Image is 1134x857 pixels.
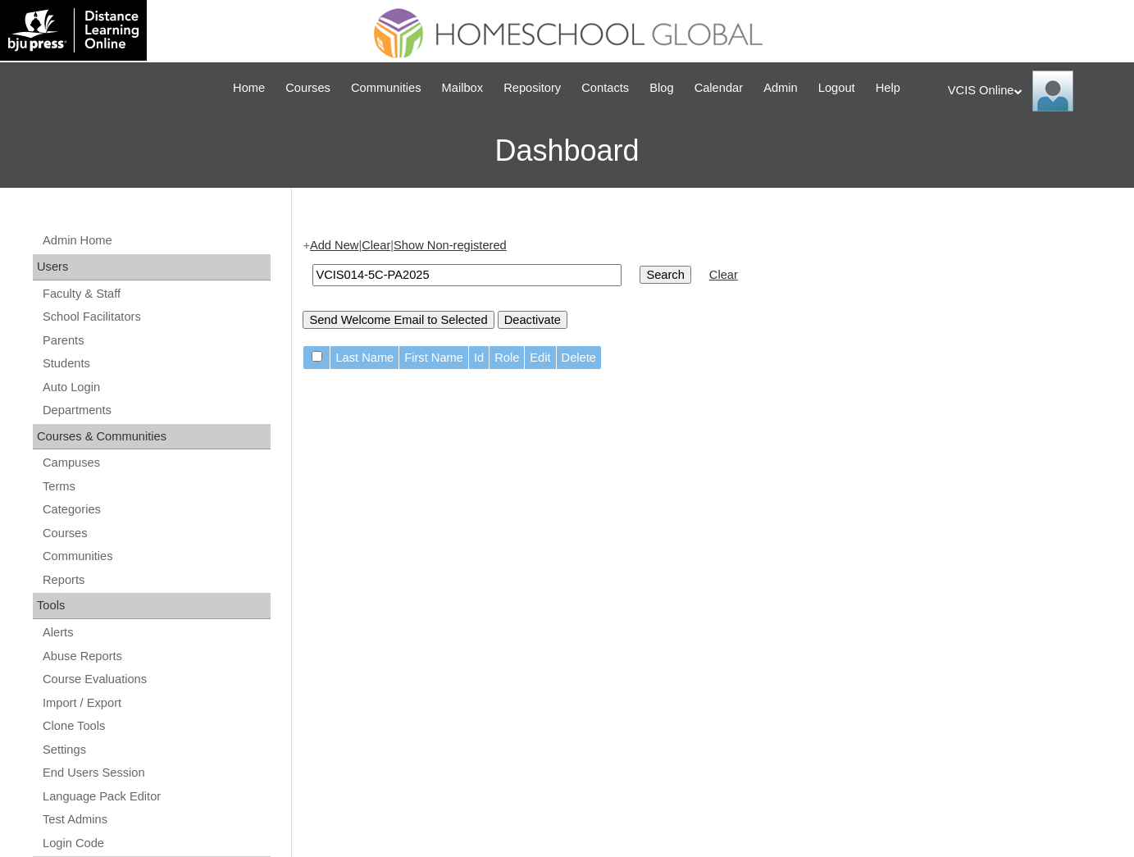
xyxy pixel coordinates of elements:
[41,230,271,251] a: Admin Home
[41,307,271,327] a: School Facilitators
[277,79,339,98] a: Courses
[1032,71,1073,112] img: VCIS Online Admin
[303,237,1114,328] div: + | |
[469,346,489,370] td: Id
[557,346,601,370] td: Delete
[641,79,681,98] a: Blog
[581,79,629,98] span: Contacts
[41,622,271,643] a: Alerts
[399,346,468,370] td: First Name
[948,71,1118,112] div: VCIS Online
[525,346,555,370] td: Edit
[709,268,738,281] a: Clear
[233,79,265,98] span: Home
[41,740,271,760] a: Settings
[41,453,271,473] a: Campuses
[33,424,271,450] div: Courses & Communities
[41,400,271,421] a: Departments
[649,79,673,98] span: Blog
[41,353,271,374] a: Students
[41,284,271,304] a: Faculty & Staff
[41,499,271,520] a: Categories
[394,239,507,252] a: Show Non-registered
[818,79,855,98] span: Logout
[41,833,271,854] a: Login Code
[503,79,561,98] span: Repository
[285,79,330,98] span: Courses
[41,669,271,690] a: Course Evaluations
[498,311,567,329] input: Deactivate
[330,346,398,370] td: Last Name
[755,79,806,98] a: Admin
[351,79,421,98] span: Communities
[763,79,798,98] span: Admin
[41,763,271,783] a: End Users Session
[876,79,900,98] span: Help
[8,8,139,52] img: logo-white.png
[810,79,863,98] a: Logout
[310,239,358,252] a: Add New
[434,79,492,98] a: Mailbox
[41,523,271,544] a: Courses
[362,239,390,252] a: Clear
[225,79,273,98] a: Home
[33,254,271,280] div: Users
[41,716,271,736] a: Clone Tools
[41,377,271,398] a: Auto Login
[640,266,690,284] input: Search
[41,330,271,351] a: Parents
[41,646,271,667] a: Abuse Reports
[868,79,909,98] a: Help
[33,593,271,619] div: Tools
[573,79,637,98] a: Contacts
[442,79,484,98] span: Mailbox
[41,570,271,590] a: Reports
[686,79,751,98] a: Calendar
[41,786,271,807] a: Language Pack Editor
[343,79,430,98] a: Communities
[495,79,569,98] a: Repository
[695,79,743,98] span: Calendar
[312,264,622,286] input: Search
[41,809,271,830] a: Test Admins
[41,476,271,497] a: Terms
[490,346,524,370] td: Role
[41,693,271,713] a: Import / Export
[41,546,271,567] a: Communities
[8,114,1126,188] h3: Dashboard
[303,311,494,329] input: Send Welcome Email to Selected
